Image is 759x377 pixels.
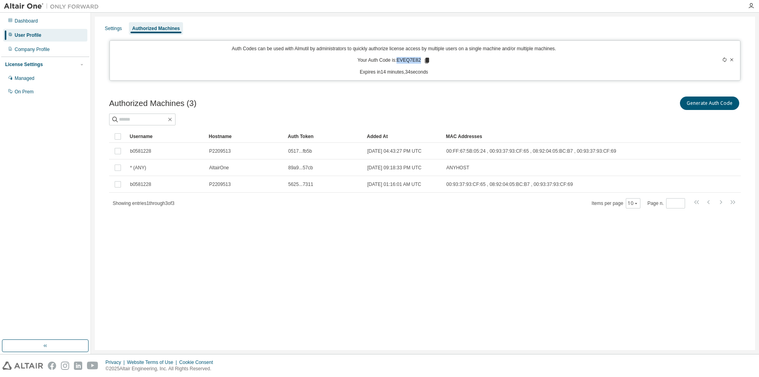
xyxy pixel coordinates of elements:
p: Auth Codes can be used with Almutil by administrators to quickly authorize license access by mult... [115,45,674,52]
span: b0581228 [130,148,151,154]
span: Authorized Machines (3) [109,99,196,108]
div: On Prem [15,89,34,95]
p: © 2025 Altair Engineering, Inc. All Rights Reserved. [106,366,218,372]
span: P2209513 [209,148,231,154]
span: AltairOne [209,165,229,171]
span: 00:93:37:93:CF:65 , 08:92:04:05:BC:B7 , 00:93:37:93:CF:69 [446,181,573,188]
span: ANYHOST [446,165,469,171]
img: instagram.svg [61,362,69,370]
span: 5625...7311 [288,181,313,188]
div: Auth Token [288,130,361,143]
div: MAC Addresses [446,130,658,143]
p: Expires in 14 minutes, 34 seconds [115,69,674,76]
span: P2209513 [209,181,231,188]
div: Managed [15,75,34,81]
span: [DATE] 04:43:27 PM UTC [367,148,421,154]
div: Website Terms of Use [127,359,179,366]
div: Privacy [106,359,127,366]
img: Altair One [4,2,103,10]
span: Page n. [648,198,685,208]
img: youtube.svg [87,362,98,370]
div: User Profile [15,32,41,38]
button: 10 [628,200,638,206]
span: b0581228 [130,181,151,188]
span: * (ANY) [130,165,146,171]
div: Hostname [209,130,281,143]
div: Cookie Consent [179,359,217,366]
img: facebook.svg [48,362,56,370]
span: 89a9...57cb [288,165,313,171]
div: Settings [105,25,122,32]
span: Items per page [592,198,640,208]
span: 0517...fb5b [288,148,312,154]
div: Username [130,130,202,143]
div: Dashboard [15,18,38,24]
button: Generate Auth Code [680,97,739,110]
img: linkedin.svg [74,362,82,370]
span: [DATE] 01:16:01 AM UTC [367,181,421,188]
div: Authorized Machines [132,25,180,32]
div: Company Profile [15,46,50,53]
p: Your Auth Code is: EVEQ7E82 [357,57,430,64]
span: 00:FF:67:5B:05:24 , 00:93:37:93:CF:65 , 08:92:04:05:BC:B7 , 00:93:37:93:CF:69 [446,148,616,154]
div: Added At [367,130,440,143]
img: altair_logo.svg [2,362,43,370]
div: License Settings [5,61,43,68]
span: Showing entries 1 through 3 of 3 [113,201,174,206]
span: [DATE] 09:18:33 PM UTC [367,165,421,171]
